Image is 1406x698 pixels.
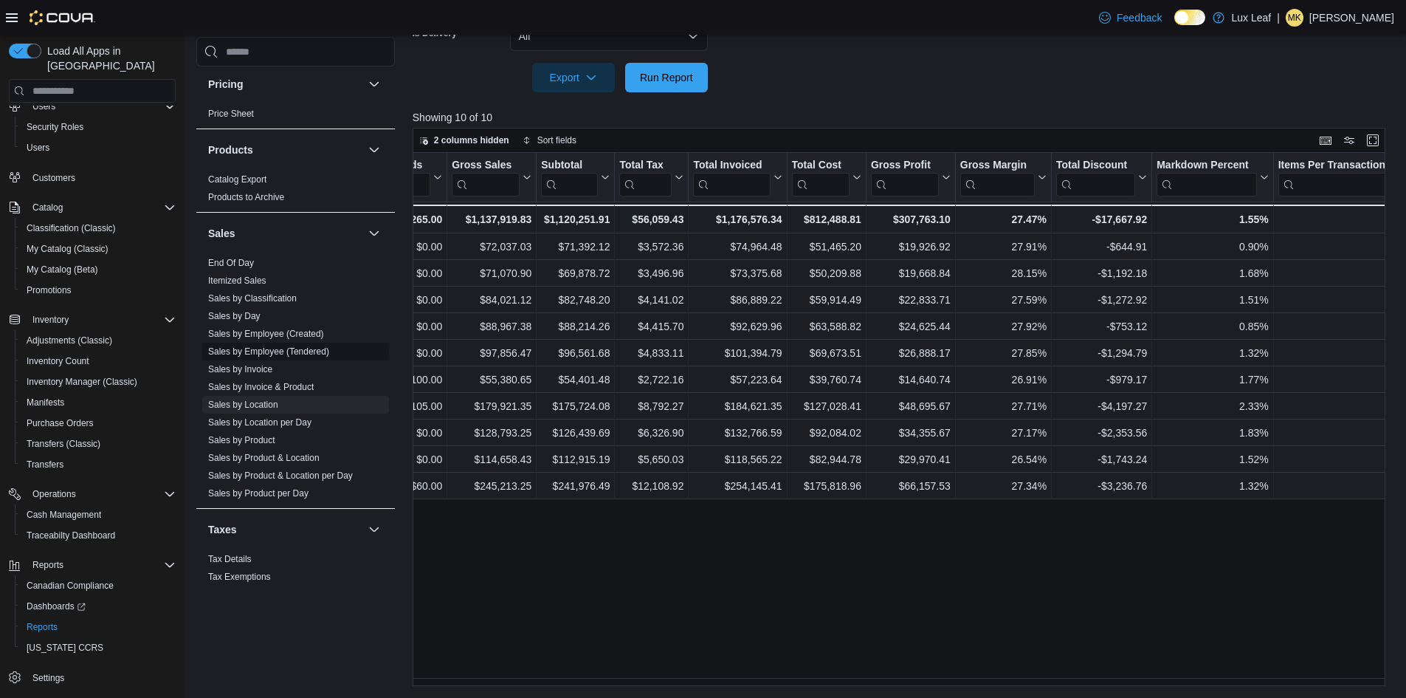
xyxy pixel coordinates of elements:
button: 2 columns hidden [413,131,515,149]
button: Transfers (Classic) [15,434,182,454]
div: $184,621.35 [693,397,782,415]
button: Catalog [27,199,69,216]
div: -$1,272.92 [1056,291,1147,309]
div: Gift Card Sales [372,159,430,196]
span: My Catalog (Beta) [27,264,98,276]
button: Traceabilty Dashboard [15,525,182,546]
div: $179,921.35 [452,397,531,415]
span: Customers [27,168,176,187]
div: $0.00 [372,238,442,256]
span: Export [541,63,606,92]
button: Subtotal [541,159,610,196]
a: Inventory Count [21,352,95,370]
div: Sales [196,254,395,508]
div: $82,748.20 [541,291,610,309]
div: $39,760.74 [791,371,861,389]
div: $59,914.49 [791,291,861,309]
div: 0.85% [1157,318,1268,335]
button: All [510,21,708,51]
span: Catalog [27,199,176,216]
div: $88,967.38 [452,318,531,335]
a: Tax Details [208,554,252,564]
div: -$1,294.79 [1056,344,1147,362]
div: Markdown Percent [1157,159,1256,173]
div: Subtotal [541,159,598,173]
a: Transfers [21,456,69,473]
div: $3,572.36 [619,238,683,256]
a: Dashboards [21,598,92,615]
div: 28.15% [960,264,1047,282]
button: Sort fields [517,131,582,149]
div: $57,223.64 [693,371,782,389]
button: Reports [27,556,69,574]
button: Pricing [365,75,383,93]
div: 1.51 [1278,397,1406,415]
div: 27.59% [960,291,1047,309]
p: Showing 10 of 10 [413,110,1396,125]
button: Gross Margin [960,159,1047,196]
div: 0.90% [1157,238,1268,256]
a: End Of Day [208,258,254,268]
span: Inventory Count [27,355,89,367]
span: End Of Day [208,257,254,269]
a: Sales by Product [208,435,275,445]
span: Sales by Invoice & Product [208,381,314,393]
div: $72,037.03 [452,238,531,256]
span: Transfers (Classic) [21,435,176,453]
div: $100.00 [372,371,442,389]
span: Products to Archive [208,191,284,203]
input: Dark Mode [1174,10,1205,25]
div: $71,392.12 [541,238,610,256]
span: Washington CCRS [21,639,176,657]
a: Sales by Invoice [208,364,272,374]
a: Transfers (Classic) [21,435,106,453]
span: Transfers [27,459,63,471]
button: Cash Management [15,504,182,525]
div: $55,380.65 [452,371,531,389]
div: $307,763.10 [871,211,951,228]
a: My Catalog (Beta) [21,261,104,278]
a: Sales by Classification [208,293,297,304]
button: Total Discount [1056,159,1147,196]
div: $1,137,919.83 [452,211,531,228]
span: Catalog [32,202,63,213]
span: Settings [27,668,176,687]
div: $4,141.02 [619,291,683,309]
span: Users [21,139,176,157]
span: Traceabilty Dashboard [21,527,176,544]
div: $4,833.11 [619,344,683,362]
div: $105.00 [372,397,442,415]
a: Itemized Sales [208,276,266,286]
div: $19,668.84 [871,264,951,282]
a: Sales by Location per Day [208,417,311,428]
button: Users [27,97,61,115]
span: Reports [27,621,58,633]
span: Adjustments (Classic) [27,335,112,346]
h3: Taxes [208,522,237,537]
div: -$644.91 [1056,238,1147,256]
div: -$4,197.27 [1056,397,1147,415]
button: Inventory [3,309,182,330]
a: Cash Management [21,506,107,524]
span: 2 columns hidden [434,134,509,146]
div: Total Cost [791,159,849,173]
div: 27.92% [960,318,1047,335]
div: $127,028.41 [791,397,861,415]
div: $0.00 [372,291,442,309]
a: Products to Archive [208,192,284,202]
a: Catalog Export [208,174,266,185]
button: Sales [365,225,383,242]
div: $175,724.08 [541,397,610,415]
a: Sales by Employee (Created) [208,329,324,339]
a: Sales by Location [208,400,278,410]
button: Display options [1340,131,1358,149]
a: Adjustments (Classic) [21,332,118,349]
a: Canadian Compliance [21,577,120,595]
div: $4,415.70 [619,318,683,335]
div: 1.51% [1157,291,1268,309]
span: Reports [21,618,176,636]
button: My Catalog (Beta) [15,259,182,280]
div: $71,070.90 [452,264,531,282]
div: $1,120,251.91 [541,211,610,228]
span: Sales by Classification [208,292,297,304]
